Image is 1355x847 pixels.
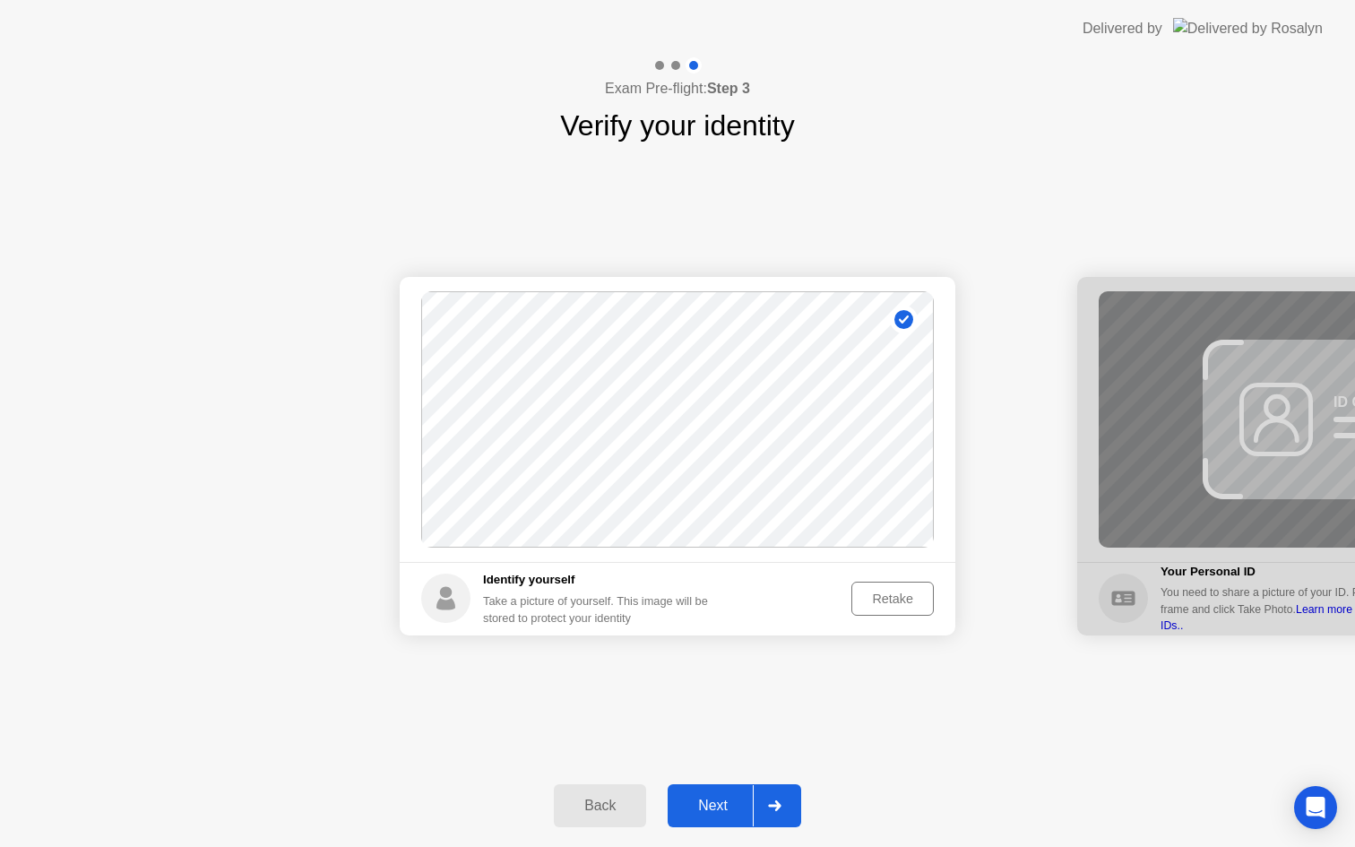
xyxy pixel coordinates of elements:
div: Back [559,798,641,814]
b: Step 3 [707,81,750,96]
button: Retake [851,582,934,616]
h4: Exam Pre-flight: [605,78,750,99]
img: Delivered by Rosalyn [1173,18,1323,39]
div: Take a picture of yourself. This image will be stored to protect your identity [483,592,722,627]
button: Back [554,784,646,827]
div: Next [673,798,753,814]
h1: Verify your identity [560,104,794,147]
div: Retake [858,592,928,606]
div: Delivered by [1083,18,1162,39]
button: Next [668,784,801,827]
h5: Identify yourself [483,571,722,589]
div: Open Intercom Messenger [1294,786,1337,829]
